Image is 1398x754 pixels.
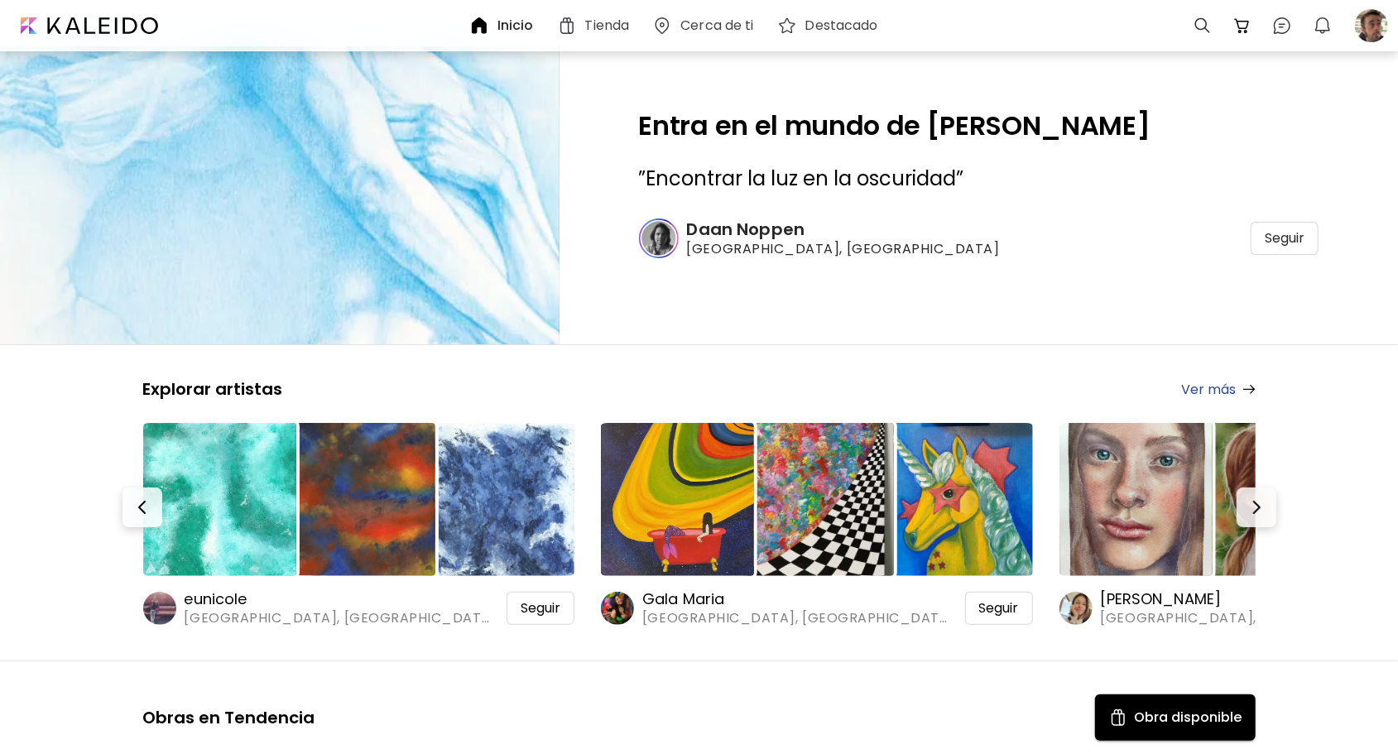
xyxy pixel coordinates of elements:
a: Ver más [1182,379,1256,400]
span: [GEOGRAPHIC_DATA], [GEOGRAPHIC_DATA] [687,240,1000,258]
img: Next-button [1247,497,1266,517]
h6: Tienda [585,19,630,32]
h6: Destacado [805,19,878,32]
span: Seguir [521,600,560,617]
span: Seguir [1265,230,1304,247]
a: Cerca de ti [652,16,760,36]
h6: eunicole [185,589,495,609]
img: https://cdn.kaleido.art/CDN/Artwork/175469/Thumbnail/medium.webp?updated=777718 [880,423,1033,576]
img: https://cdn.kaleido.art/CDN/Artwork/50278/Thumbnail/medium.webp?updated=231999 [282,423,435,576]
img: arrow-right [1243,385,1256,394]
a: Daan Noppen[GEOGRAPHIC_DATA], [GEOGRAPHIC_DATA]Seguir [639,219,1319,258]
button: Next-button [1237,487,1276,527]
img: chatIcon [1272,16,1292,36]
a: Tienda [557,16,637,36]
a: Destacado [777,16,885,36]
h6: Cerca de ti [680,19,753,32]
a: https://cdn.kaleido.art/CDN/Artwork/34233/Thumbnail/large.webp?updated=161365https://cdn.kaleido.... [601,420,1033,627]
a: Inicio [469,16,540,36]
img: cart [1232,16,1252,36]
div: Seguir [507,592,574,625]
h2: Entra en el mundo de [PERSON_NAME] [639,113,1319,139]
div: Seguir [965,592,1033,625]
img: https://cdn.kaleido.art/CDN/Artwork/34232/Thumbnail/medium.webp?updated=161361 [740,423,893,576]
button: Prev-button [123,487,162,527]
h6: Daan Noppen [687,219,1000,240]
span: Encontrar la luz en la oscuridad [646,165,957,192]
img: https://cdn.kaleido.art/CDN/Artwork/50282/Thumbnail/medium.webp?updated=232012 [421,423,574,576]
button: bellIcon [1309,12,1337,40]
img: Available Art [1108,708,1128,728]
span: [GEOGRAPHIC_DATA], [GEOGRAPHIC_DATA] [185,609,495,627]
span: Seguir [979,600,1019,617]
img: https://cdn.kaleido.art/CDN/Artwork/50285/Thumbnail/large.webp?updated=232021 [143,423,296,576]
button: Available ArtObra disponible [1095,694,1256,741]
span: [GEOGRAPHIC_DATA], [GEOGRAPHIC_DATA] [642,609,953,627]
img: bellIcon [1313,16,1333,36]
a: https://cdn.kaleido.art/CDN/Artwork/50285/Thumbnail/large.webp?updated=232021https://cdn.kaleido.... [143,420,575,627]
h6: Gala Maria [642,589,953,609]
h5: Obras en Tendencia [143,707,315,728]
img: https://cdn.kaleido.art/CDN/Artwork/34233/Thumbnail/large.webp?updated=161365 [601,423,754,576]
h5: Explorar artistas [143,378,283,400]
h6: Inicio [497,19,534,32]
h5: Obra disponible [1135,708,1242,728]
img: https://cdn.kaleido.art/CDN/Artwork/173552/Thumbnail/large.webp?updated=769855 [1059,423,1213,576]
div: Seguir [1251,222,1319,255]
h3: ” ” [639,166,1319,192]
img: Prev-button [132,497,152,517]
